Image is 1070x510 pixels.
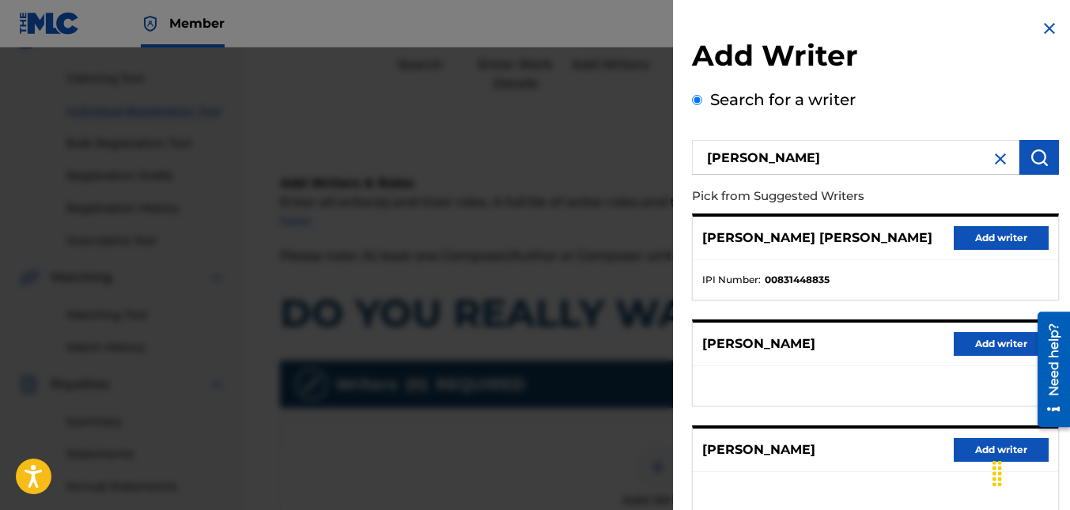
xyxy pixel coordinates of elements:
span: IPI Number : [702,273,761,287]
p: Pick from Suggested Writers [692,179,969,213]
p: [PERSON_NAME] [702,334,815,353]
img: Search Works [1030,148,1049,167]
div: Drag [985,450,1010,497]
p: [PERSON_NAME] [PERSON_NAME] [702,229,932,247]
iframe: Resource Center [1026,306,1070,433]
img: close [991,149,1010,168]
button: Add writer [954,438,1049,462]
h2: Add Writer [692,38,1059,78]
button: Add writer [954,332,1049,356]
p: [PERSON_NAME] [702,440,815,459]
input: Search writer's name or IPI Number [692,140,1019,175]
button: Add writer [954,226,1049,250]
iframe: Chat Widget [991,434,1070,510]
span: Member [169,14,225,32]
label: Search for a writer [710,90,856,109]
img: MLC Logo [19,12,80,35]
img: Top Rightsholder [141,14,160,33]
strong: 00831448835 [765,273,830,287]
